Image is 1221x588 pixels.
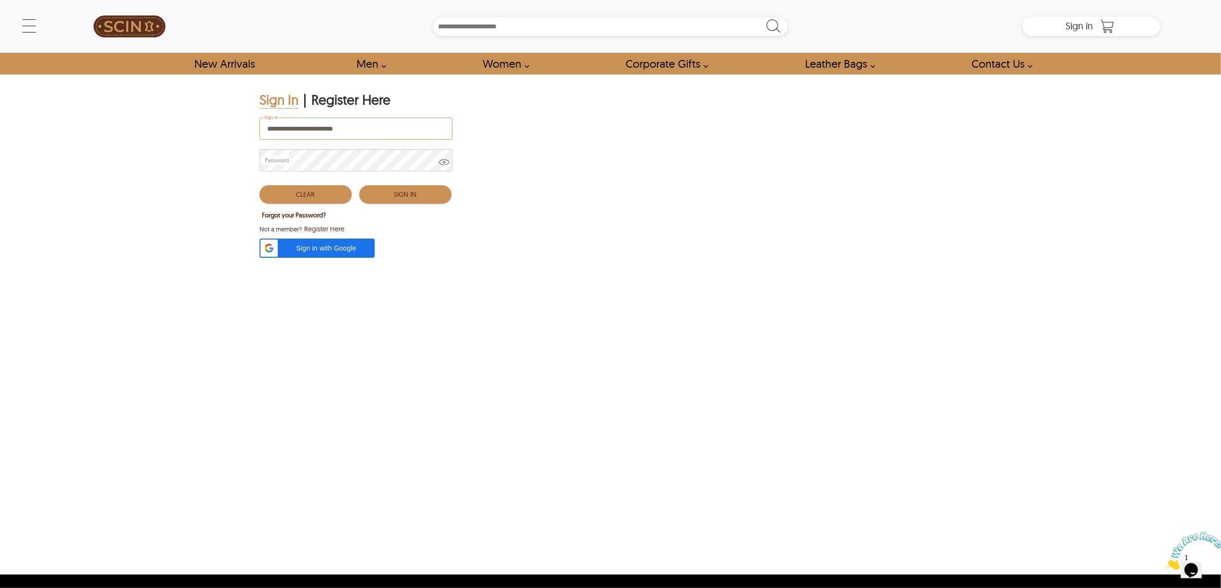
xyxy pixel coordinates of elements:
[1066,23,1093,31] a: Sign in
[183,53,265,74] a: Shop New Arrivals
[284,243,369,253] span: Sign in with Google
[1162,528,1221,574] iframe: chat widget
[1098,19,1117,34] a: Shopping Cart
[260,209,328,221] button: Forgot your Password?
[359,185,451,204] button: Sign In
[303,91,307,108] div: |
[260,239,375,258] div: Sign in with Google
[960,53,1038,74] a: contact-us
[260,91,298,108] div: Sign In
[1066,20,1093,32] span: Sign in
[4,4,63,42] img: Chat attention grabber
[345,53,391,74] a: shop men's leather jackets
[615,53,714,74] a: Shop Leather Corporate Gifts
[61,5,198,48] a: SCIN
[472,53,534,74] a: Shop Women Leather Jackets
[379,239,495,258] iframe: fb:login_button Facebook Social Plugin
[304,224,344,234] span: Register Here
[311,91,391,108] div: Register Here
[260,185,352,204] button: Clear
[794,53,880,74] a: Shop Leather Bags
[260,224,302,234] span: Not a member?
[94,5,166,48] img: SCIN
